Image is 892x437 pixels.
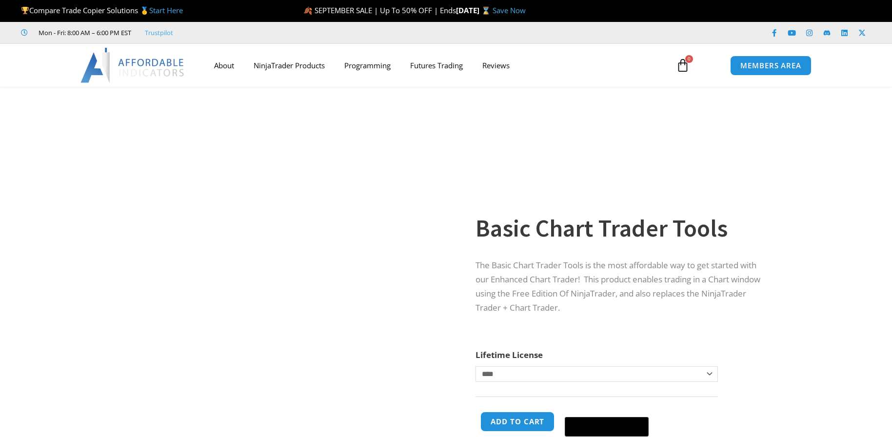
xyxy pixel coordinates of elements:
[473,54,519,77] a: Reviews
[456,5,493,15] strong: [DATE] ⌛
[21,5,183,15] span: Compare Trade Copier Solutions 🥇
[476,211,760,245] h1: Basic Chart Trader Tools
[21,7,29,14] img: 🏆
[149,5,183,15] a: Start Here
[565,417,649,437] button: Buy with GPay
[244,54,335,77] a: NinjaTrader Products
[685,55,693,63] span: 0
[335,54,400,77] a: Programming
[740,62,801,69] span: MEMBERS AREA
[563,410,651,411] iframe: Secure payment input frame
[145,27,173,39] a: Trustpilot
[493,5,526,15] a: Save Now
[661,51,704,79] a: 0
[400,54,473,77] a: Futures Trading
[36,27,131,39] span: Mon - Fri: 8:00 AM – 6:00 PM EST
[80,48,185,83] img: LogoAI
[204,54,244,77] a: About
[730,56,812,76] a: MEMBERS AREA
[480,412,555,432] button: Add to cart
[476,349,543,360] label: Lifetime License
[303,5,456,15] span: 🍂 SEPTEMBER SALE | Up To 50% OFF | Ends
[204,54,665,77] nav: Menu
[476,258,760,315] p: The Basic Chart Trader Tools is the most affordable way to get started with our Enhanced Chart Tr...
